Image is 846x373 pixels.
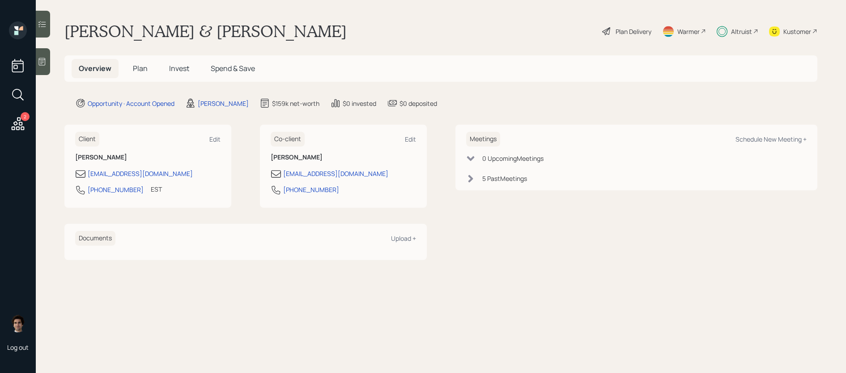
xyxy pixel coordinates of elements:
[75,231,115,246] h6: Documents
[616,27,651,36] div: Plan Delivery
[88,99,174,108] div: Opportunity · Account Opened
[75,132,99,147] h6: Client
[133,63,148,73] span: Plan
[343,99,376,108] div: $0 invested
[9,314,27,332] img: harrison-schaefer-headshot-2.png
[783,27,811,36] div: Kustomer
[151,184,162,194] div: EST
[271,132,305,147] h6: Co-client
[209,135,221,143] div: Edit
[198,99,249,108] div: [PERSON_NAME]
[211,63,255,73] span: Spend & Save
[64,21,347,41] h1: [PERSON_NAME] & [PERSON_NAME]
[391,234,416,243] div: Upload +
[88,185,144,194] div: [PHONE_NUMBER]
[466,132,500,147] h6: Meetings
[21,112,30,121] div: 2
[735,135,807,143] div: Schedule New Meeting +
[482,154,544,163] div: 0 Upcoming Meeting s
[271,154,416,161] h6: [PERSON_NAME]
[677,27,700,36] div: Warmer
[283,169,388,178] div: [EMAIL_ADDRESS][DOMAIN_NAME]
[75,154,221,161] h6: [PERSON_NAME]
[283,185,339,194] div: [PHONE_NUMBER]
[272,99,319,108] div: $159k net-worth
[169,63,189,73] span: Invest
[482,174,527,183] div: 5 Past Meeting s
[7,343,29,352] div: Log out
[731,27,752,36] div: Altruist
[405,135,416,143] div: Edit
[400,99,437,108] div: $0 deposited
[79,63,111,73] span: Overview
[88,169,193,178] div: [EMAIL_ADDRESS][DOMAIN_NAME]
